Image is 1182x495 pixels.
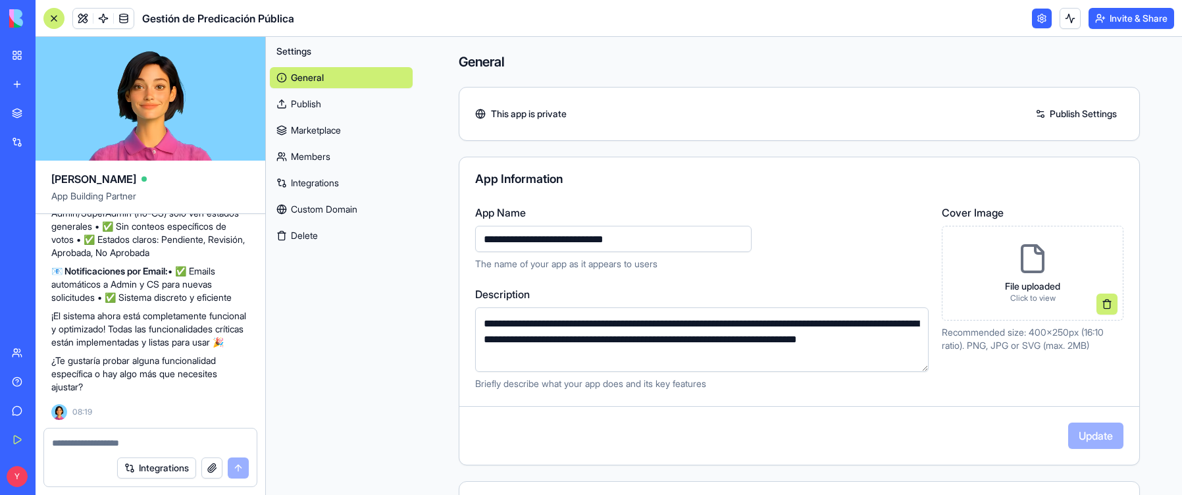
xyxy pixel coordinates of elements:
div: The team will be back 🕒 [21,194,205,220]
p: • ✅ Admin/SuperAdmin (no-CS) solo ven estados generales • ✅ Sin conteos específicos de votos • ✅ ... [51,194,249,259]
h1: The Blocks Team [64,7,150,16]
span: This app is private [491,107,567,120]
a: Members [270,146,413,167]
p: ¿Te gustaría probar alguna funcionalidad específica o hay algo más que necesites ajustar? [51,354,249,394]
button: Upload attachment [63,431,73,442]
img: logo [9,9,91,28]
button: go back [9,5,34,30]
p: The team can also help [64,16,164,30]
div: hi, i have been not able to see how I share my app with users [47,76,253,117]
strong: 📧 Notificaciones por Email: [51,265,168,276]
span: 08:19 [72,407,92,417]
span: Gestión de Predicación Pública [142,11,294,26]
span: App Building Partner [51,190,249,213]
p: The name of your app as it appears to users [475,257,926,271]
textarea: Message… [11,404,252,426]
button: Settings [270,41,413,62]
button: Send a message… [226,426,247,447]
div: You’ll get replies here and in your email: ✉️ [21,136,205,187]
button: Invite & Share [1089,8,1174,29]
a: Marketplace [270,120,413,141]
div: yo says… [11,76,253,128]
div: You’ll get replies here and in your email:✉️[EMAIL_ADDRESS][DOMAIN_NAME]The team will be back🕒[DA... [11,128,216,228]
div: The Blocks Team • 1h ago [21,230,125,238]
div: File uploadedClick to view [942,226,1123,321]
a: Publish Settings [1029,103,1123,124]
button: Delete [270,225,413,246]
p: ¡El sistema ahora está completamente funcional y optimizado! Todas las funcionalidades críticas e... [51,309,249,349]
b: [DATE] [32,207,67,218]
button: Integrations [117,457,196,479]
p: • ✅ Emails automáticos a Admin y CS para nuevas solicitudes • ✅ Sistema discreto y eficiente [51,265,249,304]
a: Integrations [270,172,413,194]
p: File uploaded [1005,280,1060,293]
span: Y [7,466,28,487]
span: Settings [276,45,311,58]
div: App Information [475,173,1123,185]
button: Gif picker [41,431,52,442]
div: The Blocks Team says… [11,128,253,257]
div: hi, i have been not able to see how I share my app with users [58,84,242,109]
button: Home [206,5,231,30]
p: Briefly describe what your app does and its key features [475,377,929,390]
p: Recommended size: 400x250px (16:10 ratio). PNG, JPG or SVG (max. 2MB) [942,326,1123,352]
label: App Name [475,205,926,221]
img: Ella_00000_wcx2te.png [51,404,67,420]
a: General [270,67,413,88]
p: Click to view [1005,293,1060,303]
b: [EMAIL_ADDRESS][DOMAIN_NAME] [21,162,126,186]
a: Custom Domain [270,199,413,220]
label: Cover Image [942,205,1123,221]
span: [PERSON_NAME] [51,171,136,187]
h4: General [459,53,1140,71]
button: Start recording [84,431,94,442]
a: Publish [270,93,413,115]
label: Description [475,286,929,302]
div: Close [231,5,255,29]
button: Emoji picker [20,431,31,442]
img: Profile image for The Blocks Team [38,7,59,28]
